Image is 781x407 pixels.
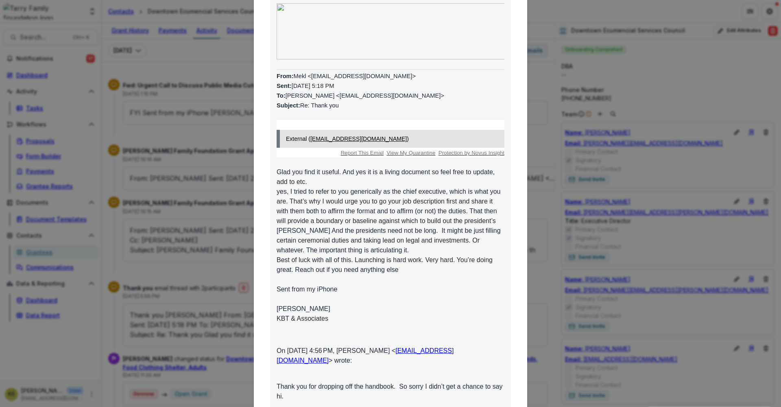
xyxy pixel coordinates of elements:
a: Report This Email [340,150,384,156]
a: [EMAIL_ADDRESS][DOMAIN_NAME] [310,136,407,142]
p: KBT & Associates [277,314,504,324]
b: To: [277,92,286,99]
b: Sent: [277,83,292,89]
a: Protection by Novus Insight [438,150,504,156]
p: On [DATE] 4:56 PM, [PERSON_NAME] < > wrote: [277,346,504,365]
span: From: [277,73,294,79]
p: Thank you for dropping off the handbook. So sorry I didn’t get a chance to say hi. [277,382,504,401]
p: Glad you find it useful. And yes it is a living document so feel free to update, add to etc. [277,167,504,187]
span: External ( ) [286,136,409,142]
b: Subject: [277,102,300,109]
img: image001.png@01DBF67A.FCB1DF00 [277,3,504,59]
p: yes, I tried to refer to you generically as the chief executive, which is what you are. That’s wh... [277,187,504,255]
p: Sent from my iPhone [277,284,504,294]
span: Mekl <[EMAIL_ADDRESS][DOMAIN_NAME]> [DATE] 5:18 PM [PERSON_NAME] <[EMAIL_ADDRESS][DOMAIN_NAME]> R... [277,73,444,109]
p: Best of luck with all of this. Launching is hard work. Very hard. You’re doing great. Reach out i... [277,255,504,275]
a: View My Quarantine [387,150,436,156]
p: [PERSON_NAME] [277,304,504,314]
